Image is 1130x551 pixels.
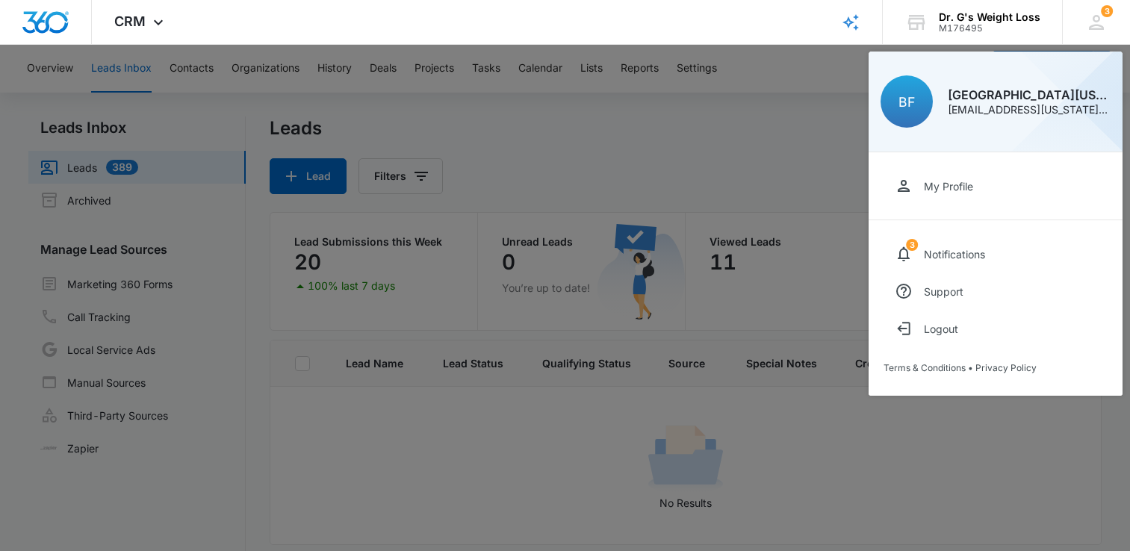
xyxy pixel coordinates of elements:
[948,105,1111,115] div: [EMAIL_ADDRESS][US_STATE][DOMAIN_NAME]
[884,362,1108,373] div: •
[939,11,1040,23] div: account name
[906,239,918,251] span: 3
[898,94,915,110] span: BF
[884,310,1108,347] button: Logout
[948,89,1111,101] div: [GEOGRAPHIC_DATA][US_STATE]
[884,235,1108,273] a: notifications countNotifications
[1101,5,1113,17] div: notifications count
[939,23,1040,34] div: account id
[924,323,958,335] div: Logout
[114,13,146,29] span: CRM
[924,285,963,298] div: Support
[884,273,1108,310] a: Support
[1101,5,1113,17] span: 3
[924,180,973,193] div: My Profile
[975,362,1037,373] a: Privacy Policy
[884,362,966,373] a: Terms & Conditions
[906,239,918,251] div: notifications count
[884,167,1108,205] a: My Profile
[924,248,985,261] div: Notifications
